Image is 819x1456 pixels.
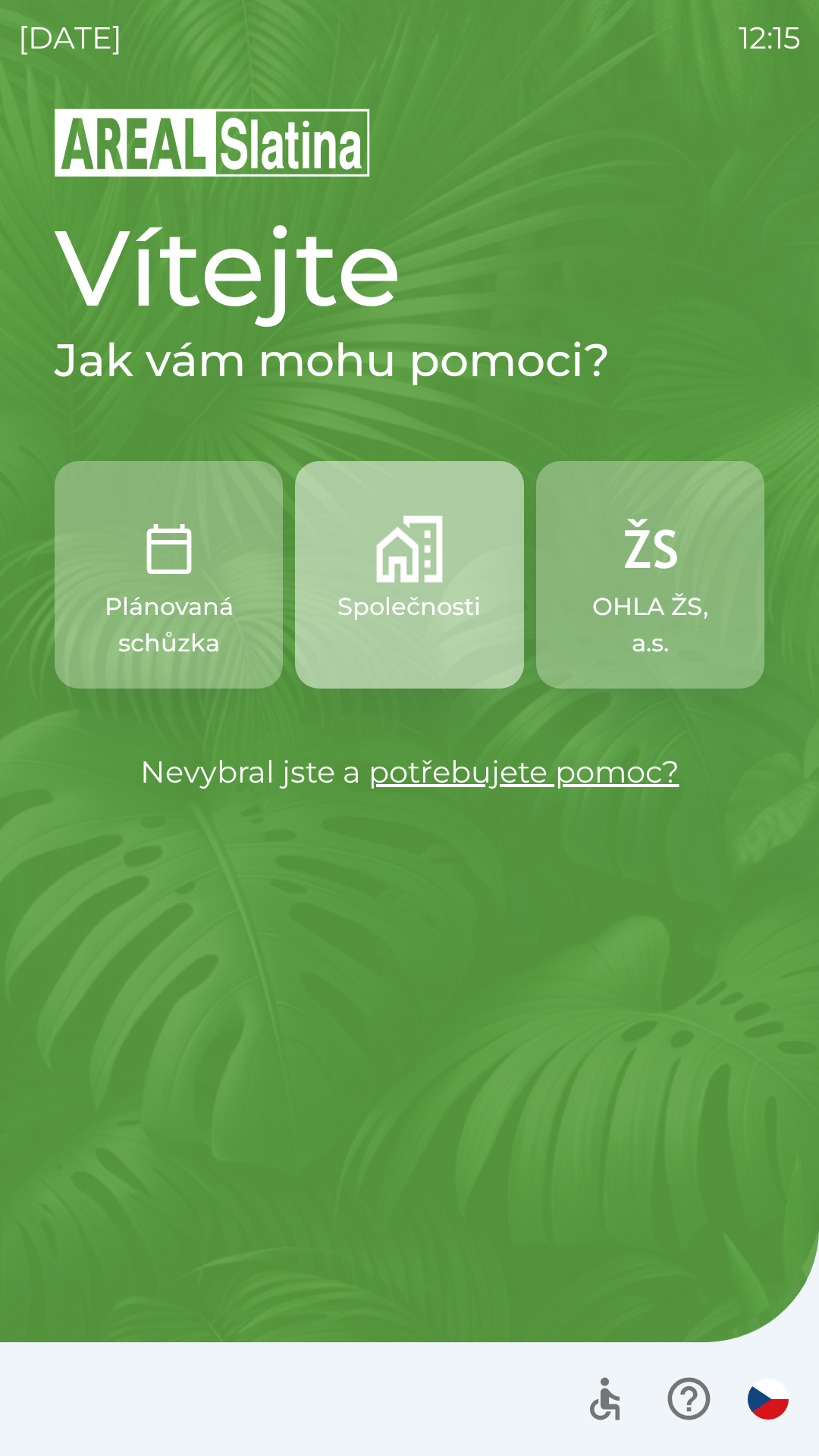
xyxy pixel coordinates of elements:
img: 0ea463ad-1074-4378-bee6-aa7a2f5b9440.png [136,516,202,582]
img: cs flag [748,1379,789,1420]
p: Společnosti [337,588,481,625]
p: 12:15 [739,15,801,61]
p: Nevybral jste a [55,749,764,795]
p: [DATE] [18,15,122,61]
button: OHLA ŽS, a.s. [536,461,764,689]
button: Společnosti [295,461,523,689]
a: potřebujete pomoc? [369,753,679,790]
img: Logo [55,106,764,179]
button: Plánovaná schůzka [55,461,283,689]
img: 58b4041c-2a13-40f9-aad2-b58ace873f8c.png [376,516,443,582]
h1: Vítejte [55,203,764,332]
p: OHLA ŽS, a.s. [573,588,728,661]
p: Plánovaná schůzka [91,588,246,661]
h2: Jak vám mohu pomoci? [55,332,764,388]
img: 9f72f9f4-8902-46ff-b4e6-bc4241ee3c12.png [617,516,683,582]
